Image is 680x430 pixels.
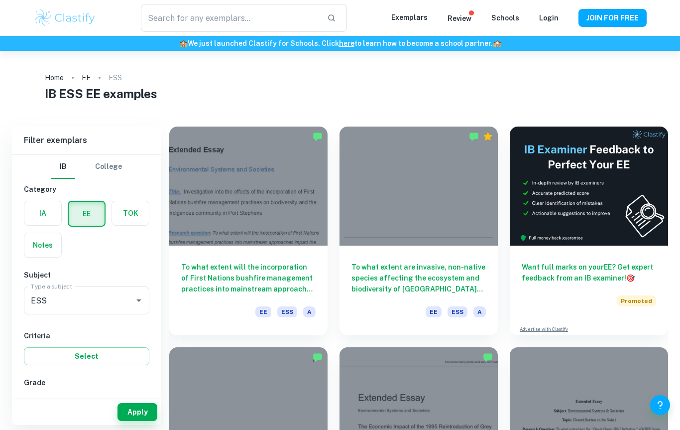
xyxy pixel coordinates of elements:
[24,233,61,257] button: Notes
[493,39,501,47] span: 🏫
[141,4,319,32] input: Search for any exemplars...
[510,127,668,335] a: Want full marks on yourEE? Get expert feedback from an IB examiner!PromotedAdvertise with Clastify
[483,132,493,142] div: Premium
[617,295,656,306] span: Promoted
[117,403,157,421] button: Apply
[109,72,122,83] p: ESS
[31,282,72,290] label: Type a subject
[510,127,668,246] img: Thumbnail
[95,155,122,179] button: College
[313,352,323,362] img: Marked
[24,330,149,341] h6: Criteria
[255,306,271,317] span: EE
[51,155,122,179] div: Filter type choice
[448,13,471,24] p: Review
[426,306,442,317] span: EE
[351,262,486,294] h6: To what extent are invasive, non-native species affecting the ecosystem and biodiversity of [GEOG...
[33,8,97,28] img: Clastify logo
[650,395,670,415] button: Help and Feedback
[132,293,146,307] button: Open
[626,274,635,282] span: 🎯
[179,39,188,47] span: 🏫
[491,14,519,22] a: Schools
[469,132,479,142] img: Marked
[303,306,316,317] span: A
[473,306,486,317] span: A
[340,127,498,335] a: To what extent are invasive, non-native species affecting the ecosystem and biodiversity of [GEOG...
[51,155,75,179] button: IB
[24,184,149,195] h6: Category
[339,39,354,47] a: here
[181,262,316,294] h6: To what extent will the incorporation of First Nations bushfire management practices into mainstr...
[112,201,149,225] button: TOK
[539,14,559,22] a: Login
[45,85,635,103] h1: IB ESS EE examples
[578,9,647,27] button: JOIN FOR FREE
[45,71,64,85] a: Home
[391,12,428,23] p: Exemplars
[24,270,149,281] h6: Subject
[520,326,568,333] a: Advertise with Clastify
[82,71,91,85] a: EE
[313,132,323,142] img: Marked
[24,377,149,388] h6: Grade
[12,127,161,154] h6: Filter exemplars
[24,347,149,365] button: Select
[2,38,678,49] h6: We just launched Clastify for Schools. Click to learn how to become a school partner.
[483,352,493,362] img: Marked
[169,127,328,335] a: To what extent will the incorporation of First Nations bushfire management practices into mainstr...
[69,202,105,226] button: EE
[24,201,61,225] button: IA
[277,306,297,317] span: ESS
[448,306,467,317] span: ESS
[522,262,656,284] h6: Want full marks on your EE ? Get expert feedback from an IB examiner!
